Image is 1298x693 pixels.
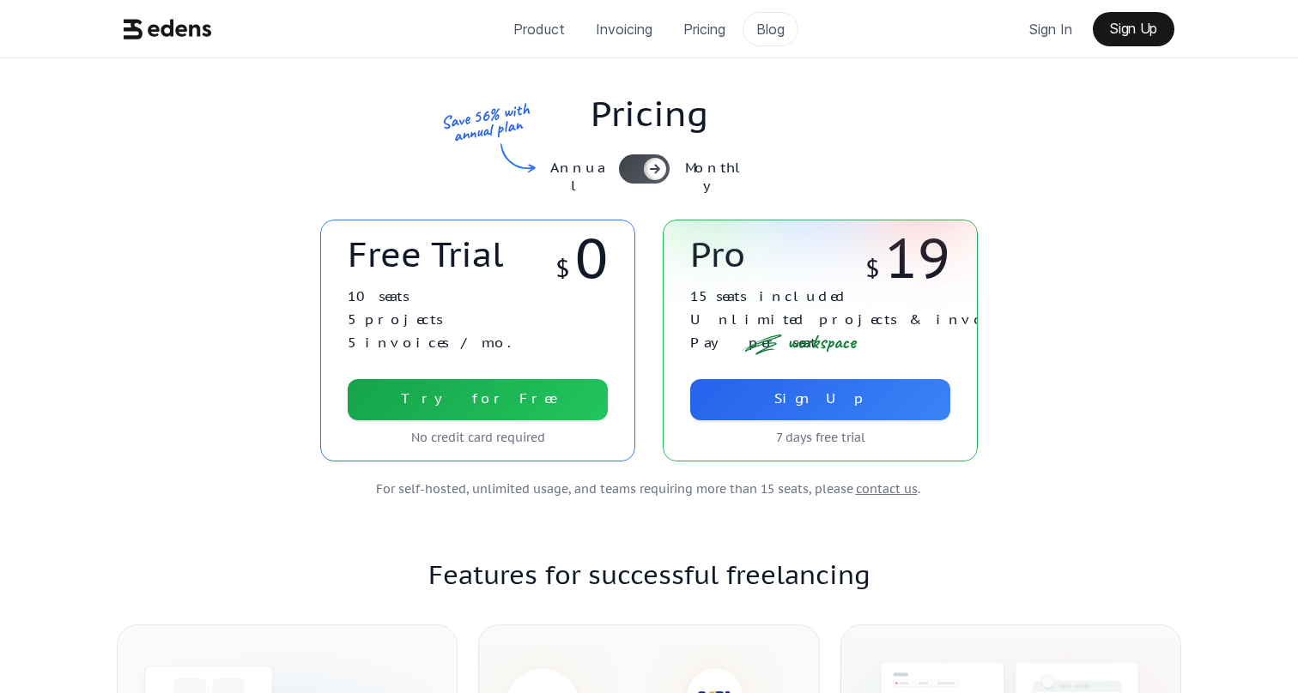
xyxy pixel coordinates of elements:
p: $ [555,254,570,283]
p: 7 days free trial [690,431,950,445]
a: Try for Free [348,379,608,420]
p: workspace [787,334,856,349]
p: 0 [575,233,608,283]
p: Invoicing [596,16,652,42]
p: Unlimited projects & invoices [690,311,1019,328]
p: 10 seats [348,288,409,304]
a: contact us. [853,482,922,497]
p: 5 invoices / mo. [348,334,513,351]
p: Annual [546,159,609,195]
p: Try for Free [401,390,555,407]
a: Sign Up [690,379,950,420]
p: Features for successful freelancing [117,559,1181,590]
p: Monthly [680,159,753,195]
p: For self-hosted, unlimited usage, and teams requiring more than 15 seats, please [376,482,853,497]
p: Sign Up [1110,21,1157,37]
span: contact us [856,481,918,497]
p: . [856,482,920,497]
p: Product [513,16,565,42]
p: Pricing [591,93,708,134]
p: Pricing [683,16,725,42]
a: Sign Up [1093,12,1174,46]
p: 5 projects [348,311,442,328]
p: Blog [756,16,785,42]
a: Sign In [1016,12,1086,46]
p: 15 seats included [690,288,847,304]
a: Blog [743,12,798,46]
p: No credit card required [348,431,608,445]
a: Pricing [670,12,739,46]
p: Save 56% with annual plan [424,98,548,148]
a: Product [500,12,579,46]
p: Free Trial [348,233,503,274]
p: Sign In [1029,16,1072,42]
p: Sign Up [774,390,867,407]
p: Pay per seat [690,334,816,351]
p: Pro [690,233,745,274]
a: Invoicing [582,12,666,46]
